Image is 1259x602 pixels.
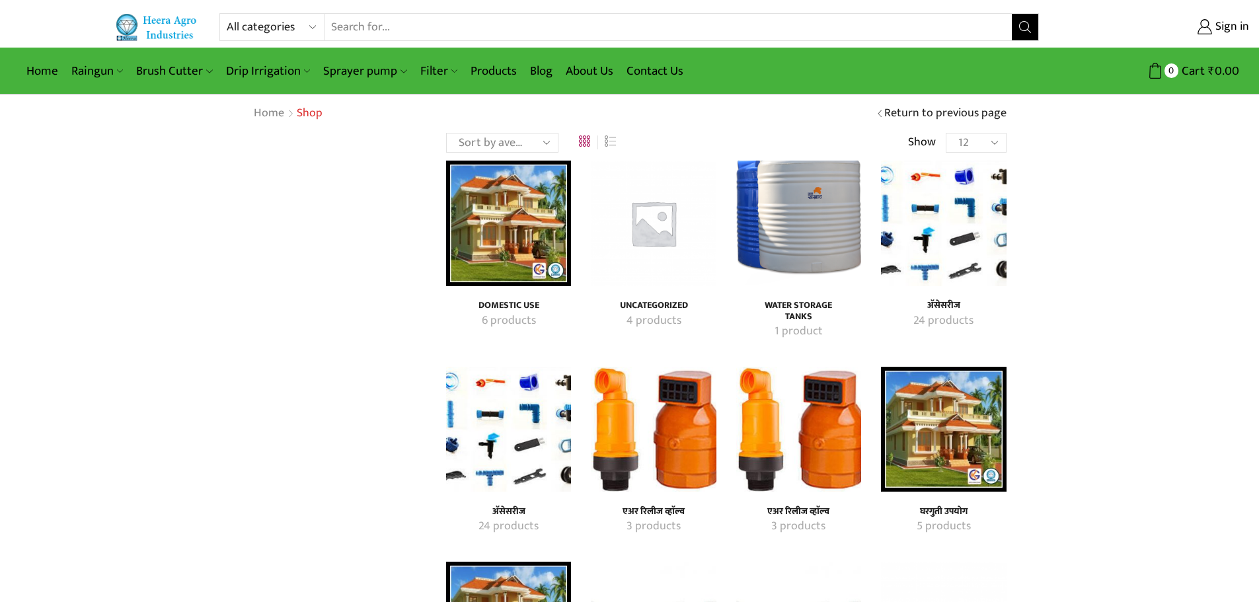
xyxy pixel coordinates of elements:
a: Raingun [65,56,130,87]
a: Visit product category एअर रिलीज व्हाॅल्व [605,506,701,517]
a: Visit product category Domestic Use [446,161,571,285]
span: 0 [1164,63,1178,77]
mark: 24 products [478,518,539,535]
a: Visit product category Uncategorized [591,161,716,285]
a: Visit product category Water Storage Tanks [751,300,847,322]
h4: Domestic Use [461,300,556,311]
a: Home [253,105,285,122]
a: Visit product category Domestic Use [461,300,556,311]
mark: 6 products [482,313,536,330]
span: Sign in [1212,19,1249,36]
a: Blog [523,56,559,87]
mark: 3 products [627,518,681,535]
a: Products [464,56,523,87]
a: Sign in [1059,15,1249,39]
a: Drip Irrigation [219,56,317,87]
img: Domestic Use [446,161,571,285]
select: Shop order [446,133,558,153]
span: Cart [1178,62,1205,80]
img: अ‍ॅसेसरीज [446,367,571,492]
bdi: 0.00 [1208,61,1239,81]
a: Visit product category एअर रिलीज व्हाॅल्व [605,518,701,535]
mark: 1 product [775,323,823,340]
a: Visit product category Uncategorized [605,300,701,311]
a: Visit product category Water Storage Tanks [751,323,847,340]
a: Brush Cutter [130,56,219,87]
nav: Breadcrumb [253,105,323,122]
a: Visit product category एअर रिलीज व्हाॅल्व [736,367,861,492]
h4: एअर रिलीज व्हाॅल्व [751,506,847,517]
h1: Shop [297,106,323,121]
h4: एअर रिलीज व्हाॅल्व [605,506,701,517]
a: Visit product category एअर रिलीज व्हाॅल्व [591,367,716,492]
img: Uncategorized [591,161,716,285]
h4: अ‍ॅसेसरीज [461,506,556,517]
h4: Uncategorized [605,300,701,311]
a: Visit product category एअर रिलीज व्हाॅल्व [751,518,847,535]
img: Water Storage Tanks [736,161,861,285]
a: Visit product category अ‍ॅसेसरीज [461,506,556,517]
img: एअर रिलीज व्हाॅल्व [591,367,716,492]
button: Search button [1012,14,1038,40]
span: ₹ [1208,61,1215,81]
a: Visit product category Water Storage Tanks [736,161,861,285]
a: Visit product category अ‍ॅसेसरीज [461,518,556,535]
a: Visit product category Uncategorized [605,313,701,330]
a: 0 Cart ₹0.00 [1052,59,1239,83]
a: Return to previous page [884,105,1007,122]
mark: 4 products [627,313,681,330]
a: Contact Us [620,56,690,87]
input: Search for... [324,14,1012,40]
img: एअर रिलीज व्हाॅल्व [736,367,861,492]
a: Visit product category Domestic Use [461,313,556,330]
a: Filter [414,56,464,87]
h4: Water Storage Tanks [751,300,847,322]
a: Sprayer pump [317,56,413,87]
a: About Us [559,56,620,87]
mark: 3 products [771,518,825,535]
a: Home [20,56,65,87]
a: Visit product category एअर रिलीज व्हाॅल्व [751,506,847,517]
a: Visit product category अ‍ॅसेसरीज [446,367,571,492]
